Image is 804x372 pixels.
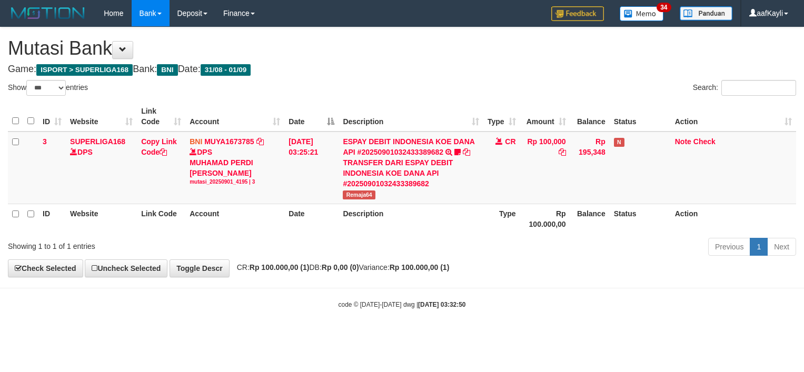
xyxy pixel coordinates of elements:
a: Note [675,137,691,146]
a: Check Selected [8,259,83,277]
th: Type: activate to sort column ascending [483,102,520,132]
img: Feedback.jpg [551,6,604,21]
th: Rp 100.000,00 [520,204,570,234]
a: Copy ESPAY DEBIT INDONESIA KOE DANA API #20250901032433389682 to clipboard [463,148,470,156]
label: Show entries [8,80,88,96]
img: Button%20Memo.svg [620,6,664,21]
a: SUPERLIGA168 [70,137,125,146]
th: Amount: activate to sort column ascending [520,102,570,132]
th: Type [483,204,520,234]
th: Description [339,204,483,234]
a: Check [693,137,716,146]
strong: Rp 100.000,00 (1) [250,263,310,272]
span: BNI [157,64,177,76]
th: Website: activate to sort column ascending [66,102,137,132]
th: Status [610,102,671,132]
th: Action [671,204,796,234]
span: CR: DB: Variance: [232,263,450,272]
a: Copy Link Code [141,137,177,156]
td: [DATE] 03:25:21 [284,132,339,204]
span: CR [505,137,515,146]
th: Date: activate to sort column descending [284,102,339,132]
h1: Mutasi Bank [8,38,796,59]
span: 31/08 - 01/09 [201,64,251,76]
div: mutasi_20250901_4195 | 3 [190,178,280,186]
input: Search: [721,80,796,96]
td: Rp 100,000 [520,132,570,204]
th: Link Code: activate to sort column ascending [137,102,185,132]
th: Status [610,204,671,234]
th: Account: activate to sort column ascending [185,102,284,132]
span: 3 [43,137,47,146]
a: Previous [708,238,750,256]
select: Showentries [26,80,66,96]
a: Toggle Descr [170,259,230,277]
td: DPS [66,132,137,204]
th: Description: activate to sort column ascending [339,102,483,132]
th: ID [38,204,66,234]
th: Date [284,204,339,234]
th: Action: activate to sort column ascending [671,102,796,132]
td: Rp 195,348 [570,132,610,204]
div: TRANSFER DARI ESPAY DEBIT INDONESIA KOE DANA API #20250901032433389682 [343,157,479,189]
a: 1 [750,238,768,256]
span: Remaja64 [343,190,375,199]
span: BNI [190,137,202,146]
th: Balance [570,102,610,132]
a: Next [767,238,796,256]
a: Uncheck Selected [85,259,167,277]
a: MUYA1673785 [204,137,254,146]
th: Balance [570,204,610,234]
span: 34 [657,3,671,12]
strong: [DATE] 03:32:50 [418,301,465,308]
a: Copy MUYA1673785 to clipboard [256,137,264,146]
img: MOTION_logo.png [8,5,88,21]
th: Account [185,204,284,234]
label: Search: [693,80,796,96]
div: Showing 1 to 1 of 1 entries [8,237,327,252]
strong: Rp 0,00 (0) [322,263,359,272]
h4: Game: Bank: Date: [8,64,796,75]
strong: Rp 100.000,00 (1) [390,263,450,272]
th: Website [66,204,137,234]
span: ISPORT > SUPERLIGA168 [36,64,133,76]
div: DPS MUHAMAD PERDI [PERSON_NAME] [190,147,280,186]
th: ID: activate to sort column ascending [38,102,66,132]
a: ESPAY DEBIT INDONESIA KOE DANA API #20250901032433389682 [343,137,474,156]
th: Link Code [137,204,185,234]
a: Copy Rp 100,000 to clipboard [559,148,566,156]
span: Has Note [614,138,624,147]
img: panduan.png [680,6,732,21]
small: code © [DATE]-[DATE] dwg | [339,301,466,308]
